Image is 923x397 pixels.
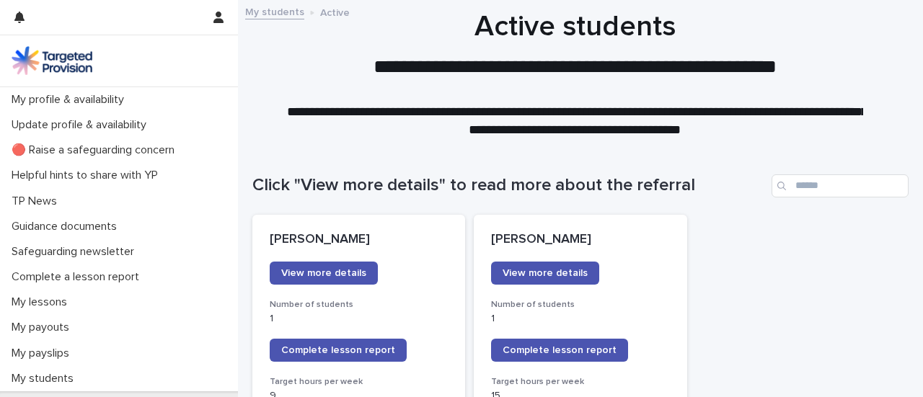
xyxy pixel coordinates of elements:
span: View more details [281,268,366,278]
a: View more details [270,262,378,285]
span: View more details [503,268,588,278]
p: 🔴 Raise a safeguarding concern [6,143,186,157]
p: Helpful hints to share with YP [6,169,169,182]
input: Search [772,174,909,197]
p: 1 [491,313,669,325]
p: My students [6,372,85,385]
p: My payslips [6,347,81,360]
p: 1 [270,313,448,325]
span: Complete lesson report [503,345,617,355]
a: Complete lesson report [270,339,407,362]
p: Active [320,4,350,19]
span: Complete lesson report [281,345,395,355]
a: View more details [491,262,599,285]
h1: Click "View more details" to read more about the referral [252,175,766,196]
a: Complete lesson report [491,339,628,362]
p: TP News [6,195,69,208]
h3: Number of students [491,299,669,311]
h3: Number of students [270,299,448,311]
p: [PERSON_NAME] [491,232,669,248]
p: Complete a lesson report [6,270,151,284]
h1: Active students [252,9,898,44]
p: My lessons [6,295,79,309]
h3: Target hours per week [270,376,448,388]
p: My payouts [6,321,81,334]
p: [PERSON_NAME] [270,232,448,248]
p: Safeguarding newsletter [6,245,146,259]
a: My students [245,3,304,19]
img: M5nRWzHhSzIhMunXDL62 [12,46,92,75]
p: Update profile & availability [6,118,158,132]
h3: Target hours per week [491,376,669,388]
p: Guidance documents [6,220,128,233]
p: My profile & availability [6,93,136,107]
